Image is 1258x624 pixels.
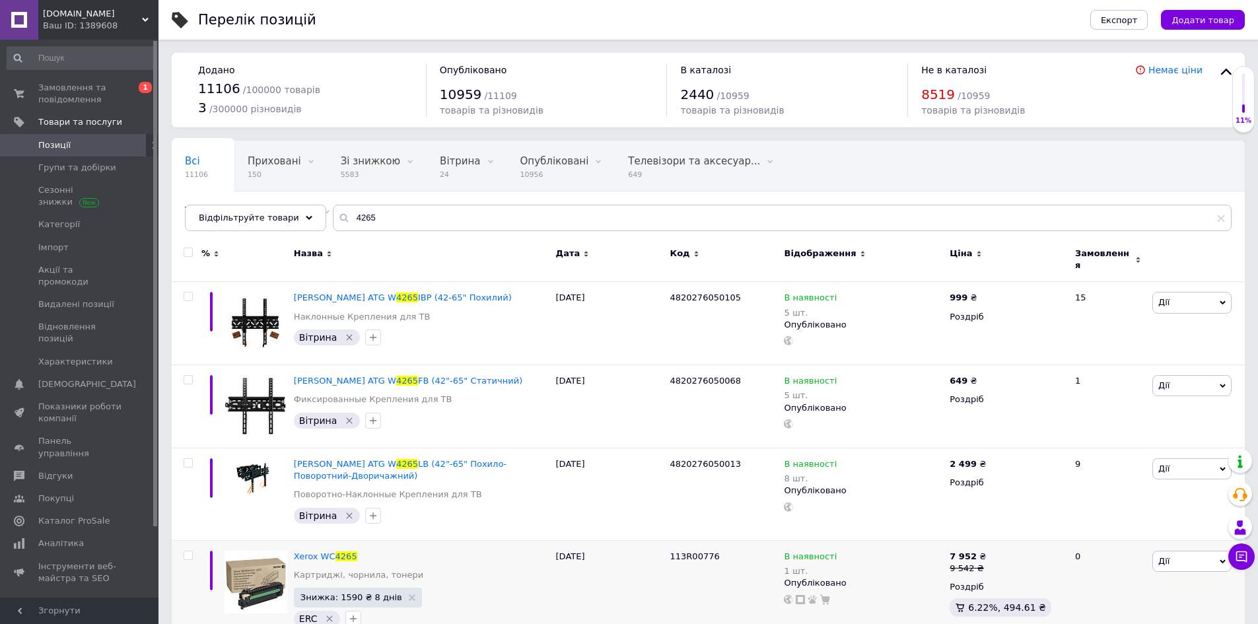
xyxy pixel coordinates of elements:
a: Поворотно-Наклонные Крепления для ТВ [294,489,482,501]
span: SmartShop.kr.ua [43,8,142,20]
div: 5 шт. [784,308,837,318]
a: [PERSON_NAME] ATG W4265FB (42"-65" Статичний) [294,376,522,386]
div: 11% [1233,116,1254,125]
span: Показники роботи компанії [38,401,122,425]
img: Кронштейн ATG W4265FB (42"-65" Статичний) [225,375,287,438]
span: Дата [556,248,580,260]
span: Додано [198,65,234,75]
b: 649 [950,376,967,386]
b: 2 499 [950,459,977,469]
span: 24 [440,170,480,180]
span: Групи та добірки [38,162,116,174]
a: Фиксированные Крепления для ТВ [294,394,452,405]
span: Замовлення та повідомлення [38,82,122,106]
span: [PERSON_NAME] ATG W [294,459,396,469]
span: 4820276050068 [670,376,742,386]
div: 8 шт. [784,473,837,483]
button: Додати товар [1161,10,1245,30]
span: ERC [299,613,318,624]
div: [DATE] [553,282,667,365]
span: / 11109 [484,90,516,101]
span: Категорії [38,219,80,230]
span: 8519 [921,87,955,102]
div: ₴ [950,458,986,470]
span: Код [670,248,690,260]
div: Ваш ID: 1389608 [43,20,158,32]
span: 1 [139,82,152,93]
span: Панель управління [38,435,122,459]
span: Аналітика [38,537,84,549]
a: Xerox WC4265 [294,551,357,561]
div: Роздріб [950,394,1064,405]
span: Дії [1158,464,1170,473]
span: Дії [1158,380,1170,390]
span: Дії [1158,297,1170,307]
a: [PERSON_NAME] ATG W4265LB (42"-65" Похило-Поворотний-Дворичажний) [294,459,507,481]
span: Каталог ProSale [38,515,110,527]
span: Сезонні знижки [38,184,122,208]
svg: Видалити мітку [324,613,335,624]
span: Вітрина [299,332,337,343]
div: Роздріб [950,477,1064,489]
span: Приховані [248,155,301,167]
svg: Видалити мітку [344,332,355,343]
span: В наявності [784,293,837,306]
input: Пошук [7,46,156,70]
a: Наклонные Крепления для ТВ [294,311,431,323]
div: Роздріб [950,311,1064,323]
div: ₴ [950,292,977,304]
img: Кронштейн ATG W4265IBP (42-65" Похилий) [225,292,287,355]
span: 4265 [396,459,418,469]
div: 5 шт. [784,390,837,400]
div: [DATE] [553,448,667,541]
span: 2440 [680,87,714,102]
input: Пошук по назві позиції, артикулу і пошуковим запитам [333,205,1232,231]
span: Вітрина [440,155,480,167]
span: [PERSON_NAME] ATG W [294,293,396,302]
span: 6.22%, 494.61 ₴ [968,602,1046,613]
span: Всі [185,155,200,167]
span: Опубліковані [520,155,589,167]
button: Експорт [1090,10,1148,30]
span: Видалені позиції [38,298,114,310]
span: 4265 [335,551,357,561]
div: Телевізори та аксесуари, Кронштейни для телевізорів, Підписки на ТБ і Кіно, Телевізори 19-24 дюйм... [615,141,786,191]
span: / 10959 [958,90,990,101]
span: 113R00776 [670,551,720,561]
span: Не в каталозі [921,65,987,75]
span: Ціна [950,248,972,260]
span: В каталозі [680,65,731,75]
span: Товари та послуги [38,116,122,128]
span: В наявності [784,459,837,473]
div: 1 шт. [784,566,837,576]
span: % [201,248,210,260]
span: Вітрина [299,510,337,521]
span: Відфільтруйте товари [199,213,299,223]
span: [PERSON_NAME] ATG W [294,376,396,386]
div: Роздріб [950,581,1064,593]
span: Телевізори та аксесуар... [185,205,317,217]
span: 11106 [198,81,240,96]
span: Характеристики [38,356,113,368]
div: 9 [1067,448,1149,541]
span: 4820276050013 [670,459,742,469]
button: Чат з покупцем [1228,543,1255,570]
span: IBP (42-65" Похилий) [418,293,512,302]
a: Картриджі, чорнила, тонери [294,569,423,581]
div: 15 [1067,282,1149,365]
span: Телевізори та аксесуар... [628,155,760,167]
span: Позиції [38,139,71,151]
span: 3 [198,100,207,116]
span: 10956 [520,170,589,180]
div: [DATE] [553,365,667,448]
span: / 300000 різновидів [209,104,302,114]
img: Xerox WC4265 [225,551,287,613]
b: 999 [950,293,967,302]
div: Опубліковано [784,485,943,497]
span: Імпорт [38,242,69,254]
span: [DEMOGRAPHIC_DATA] [38,378,136,390]
div: 1 [1067,365,1149,448]
span: Опубліковано [440,65,507,75]
span: Додати товар [1171,15,1234,25]
a: Немає ціни [1148,65,1203,75]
